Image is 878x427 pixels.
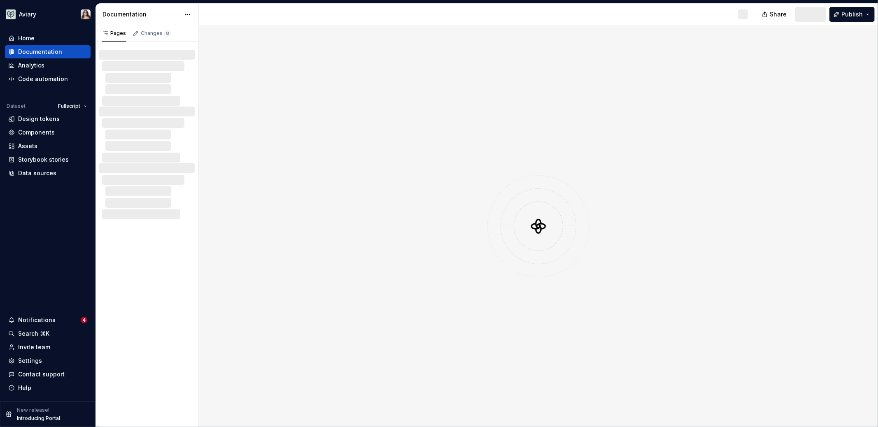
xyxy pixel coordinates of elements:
[18,384,31,392] div: Help
[18,128,55,137] div: Components
[841,10,863,19] span: Publish
[54,100,91,112] button: Fullscript
[18,357,42,365] div: Settings
[2,5,94,23] button: AviaryBrittany Hogg
[5,313,91,327] button: Notifications4
[18,316,56,324] div: Notifications
[6,9,16,19] img: 256e2c79-9abd-4d59-8978-03feab5a3943.png
[5,381,91,395] button: Help
[18,330,49,338] div: Search ⌘K
[5,167,91,180] a: Data sources
[5,139,91,153] a: Assets
[102,10,180,19] div: Documentation
[5,354,91,367] a: Settings
[18,370,65,378] div: Contact support
[5,32,91,45] a: Home
[5,368,91,381] button: Contact support
[758,7,792,22] button: Share
[5,327,91,340] button: Search ⌘K
[5,112,91,125] a: Design tokens
[18,61,44,70] div: Analytics
[7,103,26,109] div: Dataset
[770,10,787,19] span: Share
[18,115,60,123] div: Design tokens
[18,155,69,164] div: Storybook stories
[18,34,35,42] div: Home
[18,142,37,150] div: Assets
[18,48,62,56] div: Documentation
[164,30,171,37] span: 8
[5,72,91,86] a: Code automation
[5,341,91,354] a: Invite team
[5,126,91,139] a: Components
[102,30,126,37] div: Pages
[81,9,91,19] img: Brittany Hogg
[5,153,91,166] a: Storybook stories
[81,317,87,323] span: 4
[17,415,60,422] p: Introducing Portal
[18,75,68,83] div: Code automation
[18,169,56,177] div: Data sources
[17,407,49,413] p: New release!
[5,45,91,58] a: Documentation
[141,30,171,37] div: Changes
[58,103,80,109] span: Fullscript
[5,59,91,72] a: Analytics
[829,7,875,22] button: Publish
[19,10,36,19] div: Aviary
[18,343,50,351] div: Invite team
